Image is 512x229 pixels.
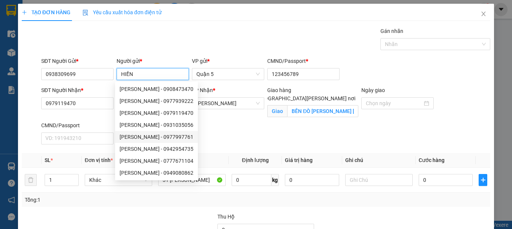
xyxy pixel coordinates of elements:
button: plus [479,174,487,186]
span: kg [271,174,279,186]
div: Tổng: 1 [25,196,198,204]
div: HUỲNH VĂN PHẤN - 0777671104 [115,155,198,167]
b: Trà Lan Viên - Gửi khách hàng [46,11,74,85]
input: Giao tận nơi [287,105,358,117]
div: VP gửi [192,57,264,65]
b: [DOMAIN_NAME] [63,28,103,34]
div: SĐT Người Gửi [41,57,114,65]
b: Trà Lan Viên [9,48,27,83]
div: PHẤN - 0949080862 [115,167,198,179]
label: Ngày giao [361,87,385,93]
span: Cước hàng [419,157,445,163]
label: Gán nhãn [380,28,403,34]
span: Giao hàng [267,87,291,93]
span: [GEOGRAPHIC_DATA][PERSON_NAME] nơi [253,94,358,103]
span: Đơn vị tính [85,157,113,163]
th: Ghi chú [342,153,416,168]
div: CMND/Passport [267,57,340,65]
span: Yêu cầu xuất hóa đơn điện tử [82,9,162,15]
div: Người gửi [117,57,189,65]
div: PHẤN - 0977997761 [115,131,198,143]
div: [PERSON_NAME] - 0979119470 [120,109,193,117]
button: delete [25,174,37,186]
input: 0 [285,174,339,186]
span: Quận 5 [196,68,260,80]
span: Định lượng [242,157,268,163]
div: [PERSON_NAME] - 0942954735 [120,145,193,153]
div: PHẤN - 0931035056 [115,119,198,131]
div: [PERSON_NAME] - 0931035056 [120,121,193,129]
div: [PERSON_NAME] - 0908473470 [120,85,193,93]
li: (c) 2017 [63,36,103,45]
span: Giao [267,105,287,117]
img: logo.jpg [81,9,99,27]
span: plus [479,177,487,183]
div: PHẤN - 0979119470 [115,107,198,119]
img: icon [82,10,88,16]
div: SĐT Người Nhận [41,86,114,94]
button: Close [473,4,494,25]
div: PHẤN - 0977939222 [115,95,198,107]
div: PHẤN - 0942954735 [115,143,198,155]
span: plus [22,10,27,15]
span: VP Nhận [192,87,213,93]
span: close [481,11,487,17]
span: Khác [89,174,148,186]
div: CMND/Passport [41,121,114,129]
div: [PERSON_NAME] - 0949080862 [120,169,193,177]
span: Giá trị hàng [285,157,313,163]
span: Thu Hộ [217,214,235,220]
span: SL [45,157,51,163]
div: PHẤN - 0908473470 [115,83,198,95]
input: Ghi Chú [345,174,413,186]
span: TẠO ĐƠN HÀNG [22,9,70,15]
span: Lê Hồng Phong [196,98,260,109]
div: [PERSON_NAME] - 0777671104 [120,157,193,165]
input: Ngày giao [366,99,422,107]
div: [PERSON_NAME] - 0977939222 [120,97,193,105]
div: [PERSON_NAME] - 0977997761 [120,133,193,141]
